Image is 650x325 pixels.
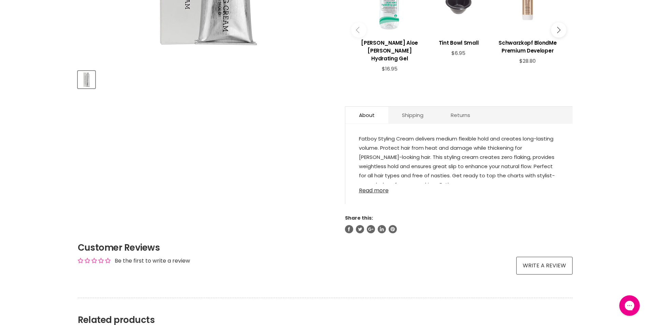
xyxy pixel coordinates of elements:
p: Fatboy Styling Cream delivers medium flexible hold and creates long-lasting volume. Protect hair ... [359,134,559,191]
span: $6.95 [451,49,465,57]
div: Be the first to write a review [115,257,190,265]
button: Fatboy Styling Cream [78,71,95,88]
h3: Schwarzkopf BlondMe Premium Developer [496,39,559,55]
span: Share this: [345,215,373,221]
a: View product:Caron Aloe Vera Hydrating Gel [359,34,421,66]
iframe: Gorgias live chat messenger [616,293,643,318]
a: Read more [359,183,559,194]
span: $16.95 [382,65,398,72]
div: Average rating is 0.00 stars [78,257,111,265]
a: View product:Schwarzkopf BlondMe Premium Developer [496,34,559,58]
a: View product:Tint Bowl Small [428,34,490,50]
aside: Share this: [345,215,573,233]
img: Fatboy Styling Cream [78,72,95,88]
h3: [PERSON_NAME] Aloe [PERSON_NAME] Hydrating Gel [359,39,421,62]
a: Returns [437,107,484,123]
div: Product thumbnails [77,69,334,88]
h3: Tint Bowl Small [428,39,490,47]
a: Shipping [388,107,437,123]
a: Write a review [516,257,573,275]
span: $28.80 [519,57,536,64]
a: About [345,107,388,123]
h2: Customer Reviews [78,241,573,254]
